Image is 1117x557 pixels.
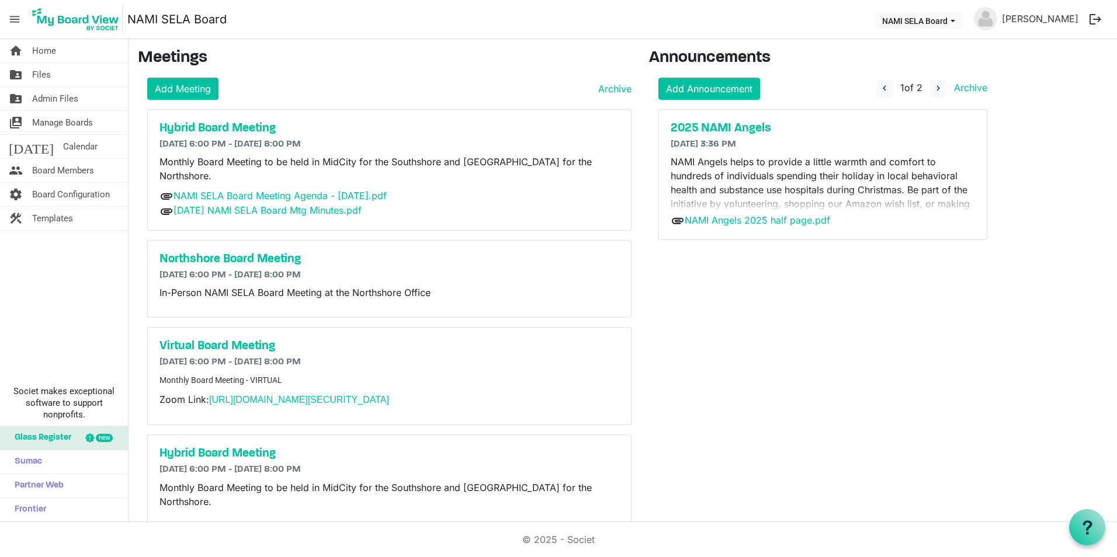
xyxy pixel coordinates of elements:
h6: [DATE] 6:00 PM - [DATE] 8:00 PM [159,270,619,281]
span: Files [32,63,51,86]
button: logout [1083,7,1108,32]
img: My Board View Logo [29,5,123,34]
span: people [9,159,23,182]
span: Home [32,39,56,62]
span: Manage Boards [32,111,93,134]
a: 2025 NAMI Angels [671,121,975,135]
span: of 2 [900,82,922,93]
a: Add Announcement [658,78,760,100]
p: Zoom Link: [159,392,619,407]
a: © 2025 - Societ [522,534,595,545]
a: Northshore Board Meeting [159,252,619,266]
span: Societ makes exceptional software to support nonprofits. [5,385,123,420]
a: Virtual Board Meeting [159,339,619,353]
a: NAMI Angels 2025 half page.pdf [685,214,830,226]
a: [PERSON_NAME] [997,7,1083,30]
span: Monthly Board Meeting to be held in MidCity for the Southshore and [GEOGRAPHIC_DATA] for the Nort... [159,482,592,507]
span: Sumac [9,450,42,474]
span: home [9,39,23,62]
button: NAMI SELA Board dropdownbutton [875,12,963,29]
h3: Meetings [138,48,632,68]
span: menu [4,8,26,30]
a: Hybrid Board Meeting [159,447,619,461]
a: [DATE] NAMI SELA Board Mtg Minutes.pdf [174,204,362,216]
img: no-profile-picture.svg [974,7,997,30]
a: Add Meeting [147,78,218,100]
button: navigate_next [930,80,946,98]
span: navigate_before [879,83,890,93]
span: Monthly Board Meeting - VIRTUAL [159,375,282,385]
span: settings [9,183,23,206]
h6: [DATE] 6:00 PM - [DATE] 8:00 PM [159,464,619,475]
a: [URL][DOMAIN_NAME][SECURITY_DATA] [209,395,389,405]
span: navigate_next [933,83,943,93]
a: My Board View Logo [29,5,127,34]
span: Frontier [9,498,46,521]
button: navigate_before [876,80,893,98]
span: Partner Web [9,474,64,497]
span: Calendar [63,135,98,158]
span: Templates [32,207,73,230]
span: [DATE] [9,135,54,158]
p: NAMI Angels helps to provide a little warmth and comfort to hundreds of individuals spending thei... [671,155,975,225]
span: attachment [159,189,174,203]
div: new [96,434,113,442]
span: Admin Files [32,87,78,110]
a: Archive [594,82,632,96]
p: In-Person NAMI SELA Board Meeting at the Northshore Office [159,286,619,300]
span: folder_shared [9,87,23,110]
span: Board Configuration [32,183,110,206]
a: Archive [949,82,987,93]
span: attachment [159,204,174,218]
span: Board Members [32,159,94,182]
span: folder_shared [9,63,23,86]
h6: [DATE] 6:00 PM - [DATE] 8:00 PM [159,357,619,368]
a: NAMI SELA Board Meeting Agenda - [DATE].pdf [174,190,387,201]
span: construction [9,207,23,230]
span: 1 [900,82,904,93]
span: attachment [671,214,685,228]
span: switch_account [9,111,23,134]
a: NAMI SELA Board [127,8,227,31]
span: [DATE] 3:36 PM [671,140,736,149]
a: Hybrid Board Meeting [159,121,619,135]
h6: [DATE] 6:00 PM - [DATE] 8:00 PM [159,139,619,150]
p: Monthly Board Meeting to be held in MidCity for the Southshore and [GEOGRAPHIC_DATA] for the Nort... [159,155,619,183]
span: Glass Register [9,426,71,450]
h3: Announcements [649,48,997,68]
